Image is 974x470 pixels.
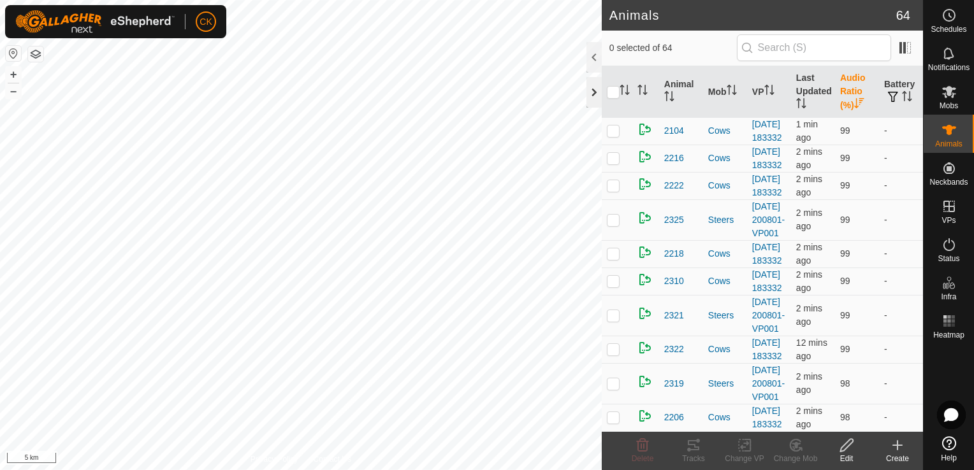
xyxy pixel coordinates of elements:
img: returning on [637,374,653,389]
img: returning on [637,149,653,164]
p-sorticon: Activate to sort [854,100,864,110]
span: 2319 [664,377,684,390]
span: Animals [935,140,963,148]
span: 99 [840,310,850,320]
h2: Animals [609,8,896,23]
td: - [879,267,923,295]
a: [DATE] 183332 [752,174,782,197]
img: returning on [637,210,653,225]
div: Create [872,453,923,464]
span: 2310 [664,274,684,288]
span: 99 [840,215,850,225]
td: - [879,404,923,431]
td: - [879,431,923,459]
img: returning on [637,245,653,260]
span: 2104 [664,124,684,138]
a: [DATE] 200801-VP001 [752,297,785,334]
span: Neckbands [929,178,968,186]
a: [DATE] 200801-VP001 [752,201,785,238]
span: 99 [840,153,850,163]
div: Steers [708,377,742,390]
a: Help [924,431,974,467]
td: - [879,295,923,336]
div: Cows [708,274,742,288]
th: VP [747,66,791,118]
a: [DATE] 183332 [752,146,782,170]
img: returning on [637,340,653,355]
a: Privacy Policy [251,453,298,465]
div: Cows [708,124,742,138]
span: 99 [840,180,850,190]
td: - [879,117,923,145]
span: 17 Aug 2025, 8:03 am [796,269,822,293]
div: Steers [708,309,742,322]
a: [DATE] 183332 [752,119,782,143]
span: CK [200,15,212,29]
div: Edit [821,453,872,464]
span: 17 Aug 2025, 8:04 am [796,146,822,170]
span: 99 [840,248,850,259]
span: 64 [896,6,910,25]
span: Schedules [931,25,966,33]
td: - [879,240,923,267]
td: - [879,363,923,404]
span: 99 [840,276,850,286]
span: 17 Aug 2025, 8:03 am [796,303,822,327]
span: Delete [632,454,654,463]
span: VPs [941,217,956,224]
span: 17 Aug 2025, 7:53 am [796,338,827,361]
span: Status [938,255,959,262]
span: 2206 [664,411,684,424]
div: Change Mob [770,453,821,464]
span: Mobs [940,102,958,110]
span: Heatmap [933,331,964,339]
span: 99 [840,344,850,354]
span: 99 [840,125,850,136]
span: 98 [840,412,850,422]
p-sorticon: Activate to sort [764,87,774,97]
span: 17 Aug 2025, 8:04 am [796,119,818,143]
span: 2321 [664,309,684,322]
td: - [879,172,923,199]
th: Animal [659,66,703,118]
img: returning on [637,408,653,424]
button: Reset Map [6,46,21,61]
button: + [6,67,21,82]
img: returning on [637,272,653,287]
span: 2222 [664,179,684,192]
span: Infra [941,293,956,301]
div: Cows [708,343,742,356]
img: returning on [637,176,653,192]
span: 2216 [664,152,684,165]
div: Cows [708,179,742,192]
span: 17 Aug 2025, 8:04 am [796,174,822,197]
div: Cows [708,411,742,424]
p-sorticon: Activate to sort [664,93,674,103]
span: 98 [840,378,850,388]
td: - [879,145,923,172]
a: Contact Us [314,453,351,465]
p-sorticon: Activate to sort [796,100,806,110]
p-sorticon: Activate to sort [637,87,648,97]
div: Steers [708,213,742,227]
th: Mob [703,66,747,118]
img: returning on [637,306,653,321]
div: Tracks [668,453,719,464]
th: Battery [879,66,923,118]
p-sorticon: Activate to sort [902,93,912,103]
span: 2322 [664,343,684,356]
input: Search (S) [737,34,891,61]
span: Notifications [928,64,970,71]
span: 17 Aug 2025, 8:03 am [796,208,822,231]
button: Map Layers [28,46,43,62]
div: Cows [708,152,742,165]
p-sorticon: Activate to sort [620,87,630,97]
p-sorticon: Activate to sort [727,87,737,97]
span: Help [941,454,957,462]
a: [DATE] 183332 [752,406,782,429]
div: Change VP [719,453,770,464]
img: Gallagher Logo [15,10,175,33]
span: 17 Aug 2025, 8:04 am [796,406,822,429]
a: [DATE] 200801-VP001 [752,365,785,402]
th: Last Updated [791,66,835,118]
